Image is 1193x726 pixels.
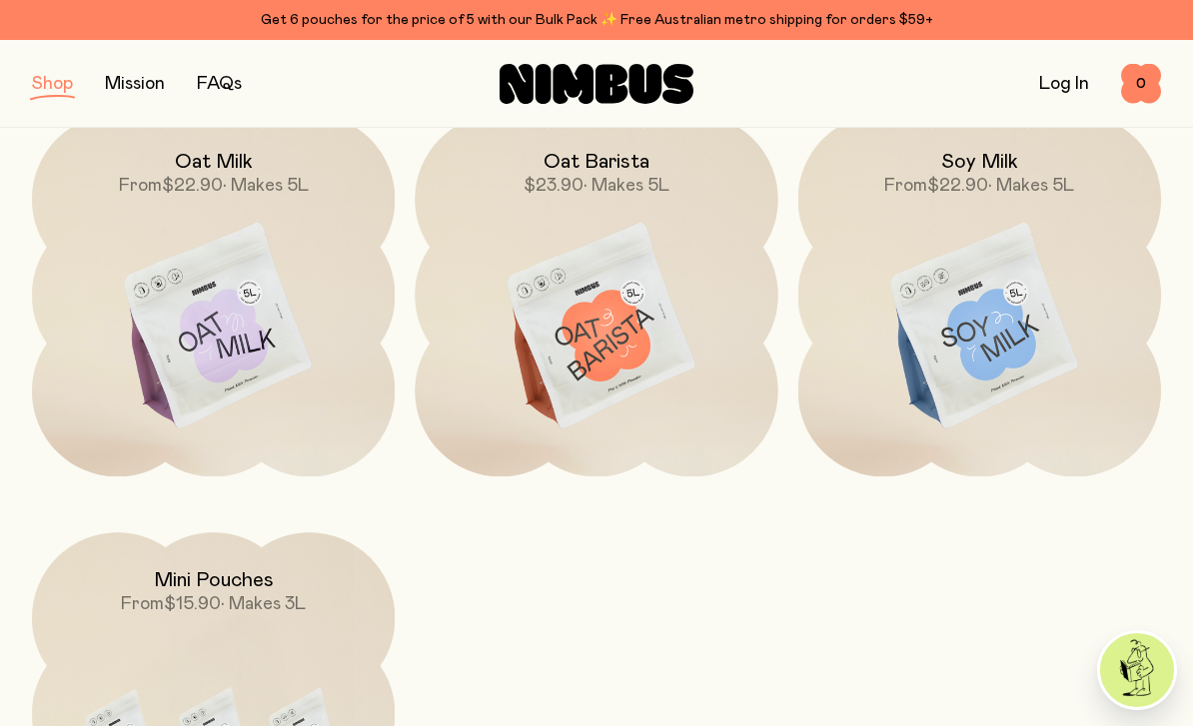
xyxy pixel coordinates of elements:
span: • Makes 3L [221,595,306,613]
a: Mission [105,75,165,93]
span: $23.90 [524,177,584,195]
h2: Soy Milk [941,150,1018,174]
span: $22.90 [162,177,223,195]
span: From [121,595,164,613]
div: Get 6 pouches for the price of 5 with our Bulk Pack ✨ Free Australian metro shipping for orders $59+ [32,8,1161,32]
span: $15.90 [164,595,221,613]
span: From [884,177,927,195]
a: Oat Barista$23.90• Makes 5L [415,114,777,476]
span: • Makes 5L [223,177,309,195]
img: agent [1100,633,1174,707]
h2: Mini Pouches [154,568,274,592]
a: Soy MilkFrom$22.90• Makes 5L [798,114,1161,476]
span: $22.90 [927,177,988,195]
span: From [119,177,162,195]
a: Log In [1039,75,1089,93]
button: 0 [1121,64,1161,104]
span: • Makes 5L [988,177,1074,195]
a: Oat MilkFrom$22.90• Makes 5L [32,114,395,476]
h2: Oat Milk [175,150,253,174]
a: FAQs [197,75,242,93]
h2: Oat Barista [544,150,649,174]
span: • Makes 5L [584,177,669,195]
